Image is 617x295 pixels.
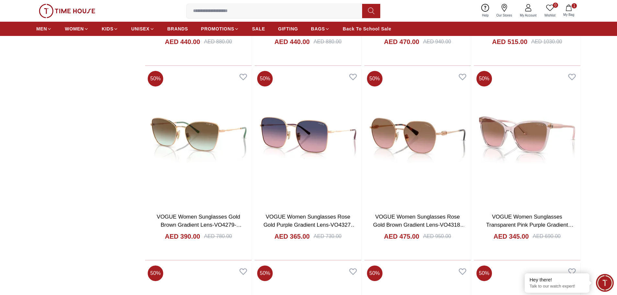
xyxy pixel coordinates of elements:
a: GIFTING [278,23,298,35]
h4: AED 440.00 [165,37,200,46]
div: Chat Widget [596,274,614,292]
div: Hey there! [530,277,585,283]
a: Back To School Sale [343,23,391,35]
span: 50 % [148,266,163,281]
a: VOGUE Women Sunglasses Gold Brown Gradient Lens-VO4279-S5152EB [157,214,242,236]
a: VOGUE Women Sunglasses Rose Gold Brown Gradient Lens-VO4318-SB515214 [373,214,465,236]
span: KIDS [102,26,113,32]
button: 1My Bag [559,3,578,18]
span: My Account [517,13,539,18]
span: Back To School Sale [343,26,391,32]
a: MEN [36,23,52,35]
div: AED 880.00 [314,38,341,46]
img: VOGUE Women Sunglasses Transparent Pink Purple Gradient Lens-VO5520294216 [474,68,580,208]
span: 50 % [257,71,273,86]
span: Help [479,13,491,18]
span: WOMEN [65,26,84,32]
img: VOGUE Women Sunglasses Rose Gold Purple Gradient Lens-VO4327-SD515216 [255,68,361,208]
h4: AED 345.00 [494,232,529,241]
h4: AED 515.00 [492,37,527,46]
span: 50 % [476,71,492,86]
span: Our Stores [494,13,515,18]
span: BRANDS [167,26,188,32]
p: Talk to our watch expert! [530,284,585,289]
a: WOMEN [65,23,89,35]
h4: AED 440.00 [274,37,310,46]
h4: AED 390.00 [165,232,200,241]
h4: AED 470.00 [384,37,419,46]
span: 50 % [367,266,383,281]
a: BRANDS [167,23,188,35]
img: VOGUE Women Sunglasses Gold Brown Gradient Lens-VO4279-S5152EB [145,68,252,208]
a: SALE [252,23,265,35]
span: 50 % [148,71,163,86]
a: BAGS [311,23,330,35]
span: GIFTING [278,26,298,32]
span: 50 % [476,266,492,281]
div: AED 940.00 [423,38,451,46]
div: AED 950.00 [423,233,451,240]
span: My Bag [561,12,577,17]
span: Wishlist [542,13,558,18]
a: VOGUE Women Sunglasses Transparent Pink Purple Gradient Lens-VO5520294216 [486,214,574,236]
img: VOGUE Women Sunglasses Rose Gold Brown Gradient Lens-VO4318-SB515214 [364,68,471,208]
span: UNISEX [131,26,149,32]
span: 50 % [367,71,383,86]
a: Help [478,3,493,19]
img: ... [39,4,95,18]
div: AED 1030.00 [531,38,562,46]
a: Our Stores [493,3,516,19]
div: AED 690.00 [533,233,561,240]
div: AED 780.00 [204,233,232,240]
span: SALE [252,26,265,32]
a: VOGUE Women Sunglasses Rose Gold Purple Gradient Lens-VO4327-SD515216 [263,214,356,236]
h4: AED 365.00 [274,232,310,241]
div: AED 880.00 [204,38,232,46]
a: PROMOTIONS [201,23,239,35]
a: KIDS [102,23,118,35]
h4: AED 475.00 [384,232,419,241]
span: PROMOTIONS [201,26,234,32]
span: 50 % [257,266,273,281]
a: UNISEX [131,23,154,35]
span: MEN [36,26,47,32]
div: AED 730.00 [314,233,341,240]
span: BAGS [311,26,325,32]
span: 1 [572,3,577,8]
span: 0 [553,3,558,8]
a: 0Wishlist [541,3,559,19]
